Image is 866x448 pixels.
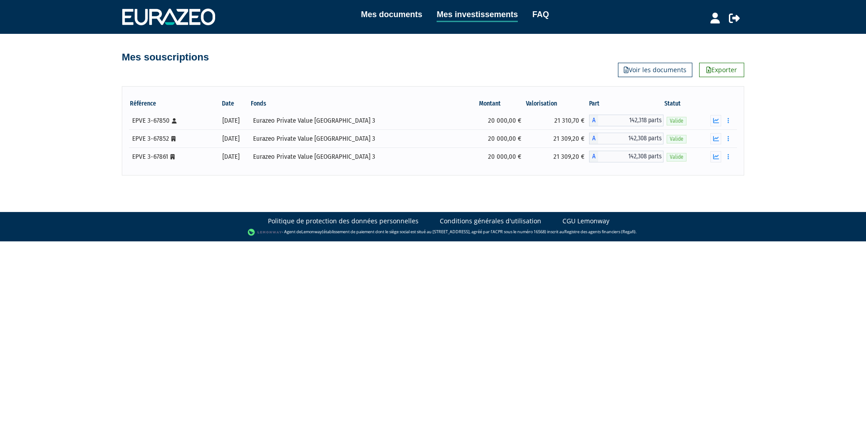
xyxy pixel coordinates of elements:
[459,148,526,166] td: 20 000,00 €
[129,96,212,111] th: Référence
[598,115,663,126] span: 142,318 parts
[215,152,247,162] div: [DATE]
[699,63,744,77] a: Exporter
[589,96,663,111] th: Part
[667,135,686,143] span: Valide
[248,228,282,237] img: logo-lemonway.png
[564,229,636,235] a: Registre des agents financiers (Regafi)
[526,148,589,166] td: 21 309,20 €
[361,8,422,21] a: Mes documents
[212,96,250,111] th: Date
[589,133,663,144] div: A - Eurazeo Private Value Europe 3
[215,134,247,143] div: [DATE]
[171,136,175,142] i: [Français] Personne morale
[132,152,209,162] div: EPVE 3-67861
[598,151,663,162] span: 142,308 parts
[301,229,322,235] a: Lemonway
[459,111,526,129] td: 20 000,00 €
[215,116,247,125] div: [DATE]
[172,118,177,124] i: [Français] Personne physique
[437,8,518,22] a: Mes investissements
[253,152,456,162] div: Eurazeo Private Value [GEOGRAPHIC_DATA] 3
[598,133,663,144] span: 142,308 parts
[618,63,692,77] a: Voir les documents
[663,96,706,111] th: Statut
[132,134,209,143] div: EPVE 3-67852
[589,151,663,162] div: A - Eurazeo Private Value Europe 3
[562,217,609,226] a: CGU Lemonway
[667,117,686,125] span: Valide
[589,115,598,126] span: A
[526,96,589,111] th: Valorisation
[122,9,215,25] img: 1732889491-logotype_eurazeo_blanc_rvb.png
[526,111,589,129] td: 21 310,70 €
[589,133,598,144] span: A
[667,153,686,162] span: Valide
[253,134,456,143] div: Eurazeo Private Value [GEOGRAPHIC_DATA] 3
[459,96,526,111] th: Montant
[170,154,175,160] i: [Français] Personne morale
[9,228,857,237] div: - Agent de (établissement de paiement dont le siège social est situé au [STREET_ADDRESS], agréé p...
[589,151,598,162] span: A
[132,116,209,125] div: EPVE 3-67850
[253,116,456,125] div: Eurazeo Private Value [GEOGRAPHIC_DATA] 3
[122,52,209,63] h4: Mes souscriptions
[526,129,589,148] td: 21 309,20 €
[459,129,526,148] td: 20 000,00 €
[440,217,541,226] a: Conditions générales d'utilisation
[250,96,459,111] th: Fonds
[268,217,419,226] a: Politique de protection des données personnelles
[589,115,663,126] div: A - Eurazeo Private Value Europe 3
[532,8,549,21] a: FAQ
